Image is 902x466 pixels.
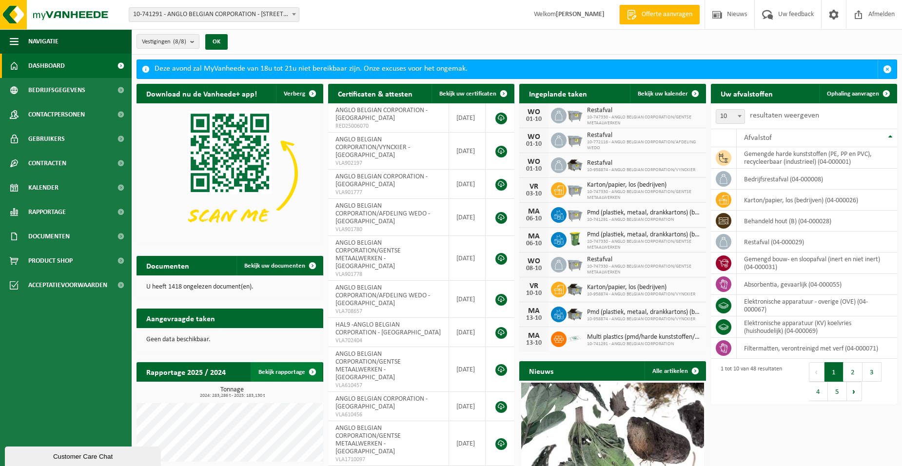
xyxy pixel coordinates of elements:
button: Verberg [276,84,322,103]
div: WO [524,257,544,265]
span: 10-958874 - ANGLO BELGIAN CORPORATION/VYNCKIER [587,291,695,297]
span: ANGLO BELGIAN CORPORATION/VYNCKIER - [GEOGRAPHIC_DATA] [335,136,410,159]
span: Pmd (plastiek, metaal, drankkartons) (bedrijven) [587,209,701,217]
div: MA [524,233,544,240]
h2: Nieuws [519,361,563,380]
button: 2 [843,362,863,382]
img: WB-2500-GAL-GY-01 [567,206,583,222]
h2: Aangevraagde taken [137,309,225,328]
span: Bedrijfsgegevens [28,78,85,102]
div: VR [524,183,544,191]
h2: Rapportage 2025 / 2024 [137,362,235,381]
span: 10-741291 - ANGLO BELGIAN CORPORATION - 9000 GENT, WIEDAUWKAAI 43 [129,8,299,21]
td: elektronische apparatuur (KV) koelvries (huishoudelijk) (04-000069) [737,316,898,338]
span: VLA901780 [335,226,441,233]
span: 10-747330 - ANGLO BELGIAN CORPORATION/GENTSE METAALWERKEN [587,264,701,275]
img: WB-5000-GAL-GY-01 [567,305,583,322]
span: Bekijk uw documenten [244,263,305,269]
span: Restafval [587,256,701,264]
span: 10-747330 - ANGLO BELGIAN CORPORATION/GENTSE METAALWERKEN [587,239,701,251]
img: WB-2500-GAL-GY-01 [567,131,583,148]
img: Download de VHEPlus App [137,103,323,243]
span: Bekijk uw kalender [638,91,688,97]
div: 01-10 [524,166,544,173]
span: ANGLO BELGIAN CORPORATION/AFDELING WEDO - [GEOGRAPHIC_DATA] [335,202,430,225]
p: U heeft 1418 ongelezen document(en). [146,284,314,291]
a: Bekijk uw documenten [236,256,322,275]
span: Navigatie [28,29,59,54]
span: 10-772116 - ANGLO BELGIAN CORPORATION/AFDELING WEDO [587,139,701,151]
button: 1 [824,362,843,382]
span: Ophaling aanvragen [827,91,879,97]
div: 1 tot 10 van 48 resultaten [716,361,782,402]
span: Karton/papier, los (bedrijven) [587,284,695,291]
div: 08-10 [524,265,544,272]
h2: Documenten [137,256,199,275]
td: [DATE] [449,133,486,170]
span: VLA610457 [335,382,441,389]
span: Product Shop [28,249,73,273]
span: Contactpersonen [28,102,85,127]
span: VLA702404 [335,337,441,345]
span: RED25006070 [335,122,441,130]
button: Previous [809,362,824,382]
td: elektronische apparatuur - overige (OVE) (04-000067) [737,295,898,316]
iframe: chat widget [5,445,163,466]
td: [DATE] [449,392,486,421]
span: Documenten [28,224,70,249]
span: Pmd (plastiek, metaal, drankkartons) (bedrijven) [587,231,701,239]
span: Karton/papier, los (bedrijven) [587,181,701,189]
button: OK [205,34,228,50]
div: 06-10 [524,240,544,247]
span: ANGLO BELGIAN CORPORATION/GENTSE METAALWERKEN - [GEOGRAPHIC_DATA] [335,425,401,455]
td: bedrijfsrestafval (04-000008) [737,169,898,190]
span: 10 [716,109,745,124]
td: [DATE] [449,170,486,199]
h2: Certificaten & attesten [328,84,422,103]
div: 10-10 [524,290,544,297]
span: Restafval [587,132,701,139]
span: ANGLO BELGIAN CORPORATION/GENTSE METAALWERKEN - [GEOGRAPHIC_DATA] [335,239,401,270]
span: VLA901778 [335,271,441,278]
td: gemengd bouw- en sloopafval (inert en niet inert) (04-000031) [737,252,898,274]
a: Bekijk rapportage [251,362,322,382]
a: Alle artikelen [645,361,705,381]
span: ANGLO BELGIAN CORPORATION/AFDELING WEDO - [GEOGRAPHIC_DATA] [335,284,430,307]
span: Dashboard [28,54,65,78]
span: Restafval [587,107,701,115]
h2: Ingeplande taken [519,84,597,103]
span: 10-958874 - ANGLO BELGIAN CORPORATION/VYNCKIER [587,316,701,322]
a: Bekijk uw certificaten [431,84,513,103]
span: ANGLO BELGIAN CORPORATION - [GEOGRAPHIC_DATA] [335,107,428,122]
span: VLA901777 [335,189,441,196]
span: HAL9 -ANGLO BELGIAN CORPORATION - [GEOGRAPHIC_DATA] [335,321,441,336]
span: Gebruikers [28,127,65,151]
td: behandeld hout (B) (04-000028) [737,211,898,232]
img: WB-5000-GAL-GY-01 [567,280,583,297]
p: Geen data beschikbaar. [146,336,314,343]
div: MA [524,307,544,315]
div: 01-10 [524,141,544,148]
td: [DATE] [449,103,486,133]
span: Acceptatievoorwaarden [28,273,107,297]
span: Offerte aanvragen [639,10,695,19]
span: Rapportage [28,200,66,224]
div: VR [524,282,544,290]
img: WB-2500-GAL-GY-01 [567,255,583,272]
div: WO [524,133,544,141]
td: [DATE] [449,236,486,281]
span: VLA902197 [335,159,441,167]
span: Bekijk uw certificaten [439,91,496,97]
span: Afvalstof [744,134,772,142]
span: ANGLO BELGIAN CORPORATION - [GEOGRAPHIC_DATA] [335,395,428,410]
img: LP-SK-00500-LPE-16 [567,330,583,347]
span: VLA708657 [335,308,441,315]
div: WO [524,108,544,116]
button: 3 [863,362,882,382]
div: MA [524,208,544,215]
button: Next [847,382,862,401]
span: Verberg [284,91,305,97]
div: 01-10 [524,116,544,123]
span: 10-747330 - ANGLO BELGIAN CORPORATION/GENTSE METAALWERKEN [587,115,701,126]
strong: [PERSON_NAME] [556,11,605,18]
